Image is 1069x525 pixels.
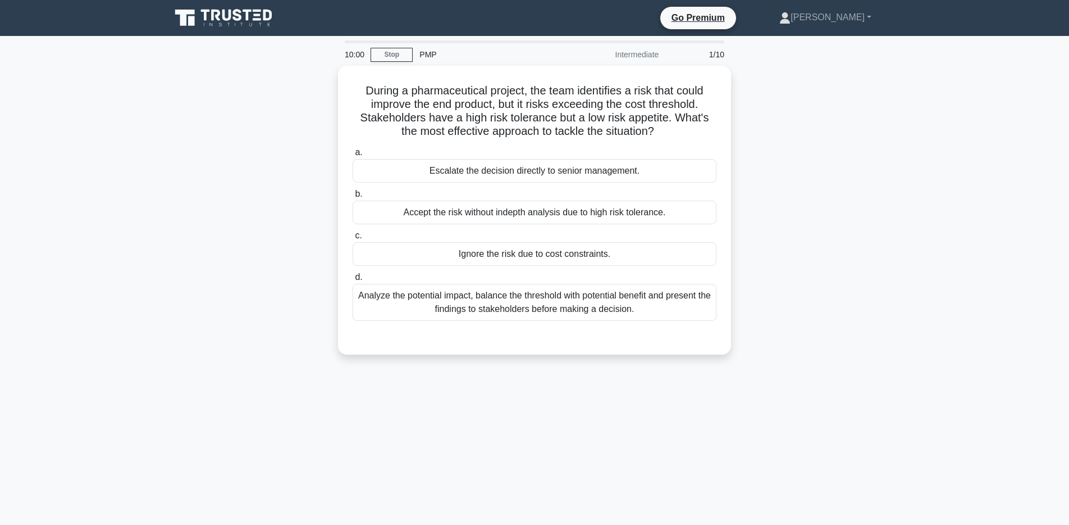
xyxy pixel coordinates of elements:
[353,242,716,266] div: Ignore the risk due to cost constraints.
[355,147,362,157] span: a.
[353,159,716,183] div: Escalate the decision directly to senior management.
[752,6,898,29] a: [PERSON_NAME]
[351,84,718,139] h5: During a pharmaceutical project, the team identifies a risk that could improve the end product, b...
[665,43,731,66] div: 1/10
[665,11,732,25] a: Go Premium
[413,43,567,66] div: PMP
[371,48,413,62] a: Stop
[355,189,362,198] span: b.
[353,284,716,321] div: Analyze the potential impact, balance the threshold with potential benefit and present the findin...
[353,201,716,224] div: Accept the risk without indepth analysis due to high risk tolerance.
[338,43,371,66] div: 10:00
[355,272,362,282] span: d.
[355,230,362,240] span: c.
[567,43,665,66] div: Intermediate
